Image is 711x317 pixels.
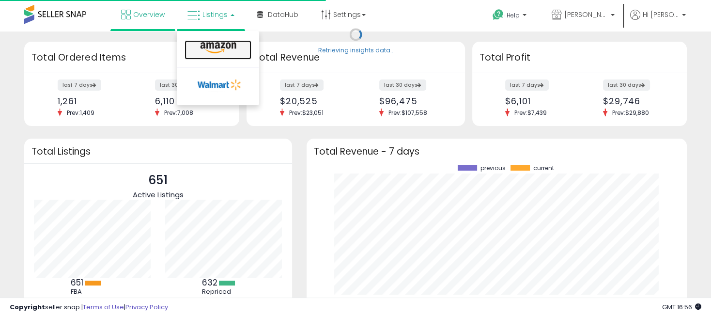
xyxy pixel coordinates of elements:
span: Listings [202,10,228,19]
span: Prev: $7,439 [510,109,552,117]
b: 651 [71,277,83,288]
a: Terms of Use [83,302,124,312]
span: Hi [PERSON_NAME] [643,10,679,19]
span: previous [480,165,506,172]
label: last 7 days [58,79,101,91]
div: $6,101 [505,96,572,106]
span: Prev: 7,008 [159,109,198,117]
div: Retrieving insights data.. [318,47,393,55]
span: current [533,165,554,172]
span: Prev: $29,880 [607,109,654,117]
div: FBA [71,288,114,296]
h3: Total Ordered Items [31,51,232,64]
span: Prev: 1,409 [62,109,99,117]
div: $20,525 [280,96,348,106]
p: 651 [133,171,184,190]
label: last 30 days [603,79,650,91]
span: Prev: $107,558 [384,109,432,117]
h3: Total Listings [31,148,285,155]
strong: Copyright [10,302,45,312]
span: Active Listings [133,190,184,200]
div: $29,746 [603,96,670,106]
span: DataHub [268,10,298,19]
span: Prev: $23,051 [284,109,328,117]
i: Get Help [492,9,504,21]
div: 1,261 [58,96,124,106]
label: last 7 days [280,79,324,91]
h3: Total Revenue [254,51,458,64]
span: Help [507,11,520,19]
h3: Total Profit [479,51,680,64]
a: Help [485,1,536,32]
span: 2025-09-8 16:56 GMT [662,302,701,312]
label: last 30 days [155,79,202,91]
div: Repriced [202,288,246,296]
a: Hi [PERSON_NAME] [630,10,686,32]
a: Privacy Policy [125,302,168,312]
h3: Total Revenue - 7 days [314,148,680,155]
b: 0 [71,297,76,309]
b: 632 [202,277,217,288]
label: last 30 days [379,79,426,91]
div: $96,475 [379,96,448,106]
span: [PERSON_NAME] LLC [564,10,608,19]
label: last 7 days [505,79,549,91]
span: Overview [133,10,165,19]
b: 19 [202,297,210,309]
div: 6,110 [155,96,222,106]
div: seller snap | | [10,303,168,312]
